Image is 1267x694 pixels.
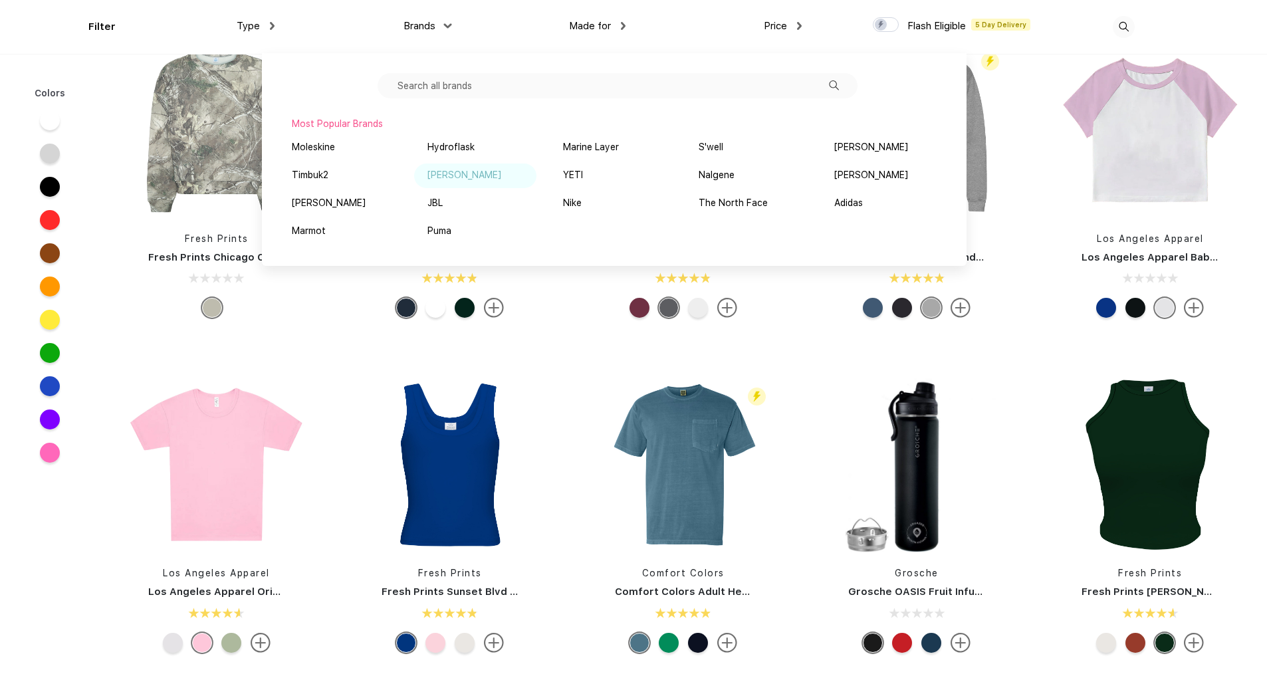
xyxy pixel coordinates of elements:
img: func=resize&h=266 [1062,376,1238,553]
img: more.svg [717,633,737,653]
div: Hydroflask [427,140,475,154]
img: more.svg [717,298,737,318]
a: Fresh Prints [1118,568,1182,578]
a: Los Angeles Apparel [1097,233,1204,244]
div: Ice Blue [630,633,649,653]
a: Fresh Prints [418,568,482,578]
div: Black White [1125,298,1145,318]
img: more.svg [484,633,504,653]
a: Comfort Colors Adult Heavyweight RS Pocket T-Shirt [615,586,887,598]
div: White Black [163,633,183,653]
div: Royal Fuchsia [1096,298,1116,318]
div: Charcoal Grey [659,298,679,318]
div: Filter [88,19,116,35]
div: Royal Blue [396,633,416,653]
span: Brands [403,20,435,32]
div: Marine Layer [563,140,619,154]
div: [PERSON_NAME] [834,168,908,182]
div: Baby Pink with White [425,633,445,653]
span: Type [237,20,260,32]
div: Moleskine [292,140,335,154]
img: filter_dropdown_search.svg [829,80,839,90]
div: Navy [396,298,416,318]
a: Grosche OASIS Fruit Infusion Water Flask [848,586,1059,598]
img: func=resize&h=266 [828,376,1005,553]
img: more.svg [1184,633,1204,653]
img: dropdown.png [621,22,626,30]
div: Sage [221,633,241,653]
div: White [425,298,445,318]
div: Dark Green [1155,633,1175,653]
div: JBL [427,196,443,210]
div: Colors [25,86,76,100]
div: Maroon [630,298,649,318]
div: Grass [659,633,679,653]
div: [PERSON_NAME] [427,168,501,182]
img: func=resize&h=266 [128,376,305,553]
div: Toasted [1125,633,1145,653]
img: func=resize&h=266 [362,376,538,553]
div: Nike [563,196,582,210]
div: Flame Red [892,633,912,653]
div: Mountain Blue [921,633,941,653]
div: The North Face [699,196,768,210]
img: dropdown.png [797,22,802,30]
img: desktop_search.svg [1113,16,1135,38]
div: Indigo Blue [863,298,883,318]
input: Search all brands [378,73,858,98]
img: more.svg [484,298,504,318]
span: Price [764,20,787,32]
div: YETI [563,168,583,182]
img: func=resize&h=266 [595,376,772,553]
span: Flash Eligible [907,20,966,32]
a: Comfort Colors [642,568,725,578]
img: dropdown.png [444,23,452,28]
div: Adidas [834,196,863,210]
div: True Navy [688,633,708,653]
div: [PERSON_NAME] [834,140,908,154]
img: func=resize&h=266 [128,42,305,219]
div: Dark Heather [892,298,912,318]
div: Puma [427,224,451,238]
div: Forest Green mto [455,298,475,318]
img: flash_active_toggle.svg [748,388,766,405]
div: Timbuk2 [292,168,328,182]
a: Los Angeles Apparel [163,568,270,578]
div: Camouflage [202,298,222,318]
img: more.svg [1184,298,1204,318]
div: Off White [1096,633,1116,653]
div: White Baby Pink [1155,298,1175,318]
div: Midnight Black [863,633,883,653]
img: more.svg [251,633,271,653]
img: more.svg [951,298,971,318]
span: Made for [569,20,611,32]
a: Grosche [895,568,939,578]
img: flash_active_toggle.svg [981,53,999,70]
a: Los Angeles Apparel Original Baby Rib Tee [148,586,365,598]
img: dropdown.png [270,22,275,30]
div: Most Popular Brands [292,117,937,131]
div: Baby Pink [192,633,212,653]
div: [PERSON_NAME] [292,196,366,210]
div: Sport Grey [921,298,941,318]
div: Marmot [292,224,326,238]
div: Off White [455,633,475,653]
a: Gildan Adult Heavy Blend Adult 8 Oz. 50/50 Fleece Crew [848,251,1133,263]
div: Ash [688,298,708,318]
img: func=resize&h=266 [1062,42,1238,219]
a: Fresh Prints [185,233,249,244]
img: more.svg [951,633,971,653]
div: Nalgene [699,168,735,182]
a: Fresh Prints Chicago Camo Heavyweight Crewneck [148,251,409,263]
div: S'well [699,140,723,154]
a: Fresh Prints Sunset Blvd Ribbed Scoop Tank Top [382,586,630,598]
